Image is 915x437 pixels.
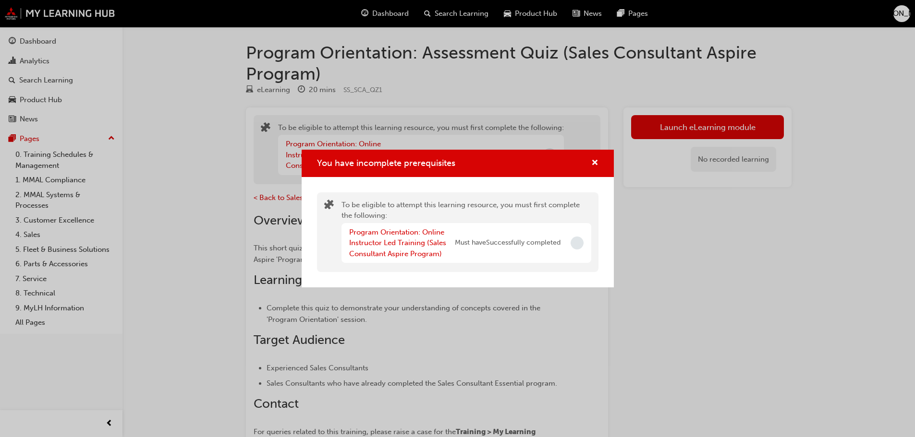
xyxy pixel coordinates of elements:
button: cross-icon [591,157,598,169]
span: You have incomplete prerequisites [317,158,455,168]
a: Program Orientation: Online Instructor Led Training (Sales Consultant Aspire Program) [349,228,446,258]
span: cross-icon [591,159,598,168]
div: You have incomplete prerequisites [302,150,614,287]
span: puzzle-icon [324,201,334,212]
span: Incomplete [571,236,584,249]
div: To be eligible to attempt this learning resource, you must first complete the following: [342,200,591,265]
span: Must have Successfully completed [455,237,561,248]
